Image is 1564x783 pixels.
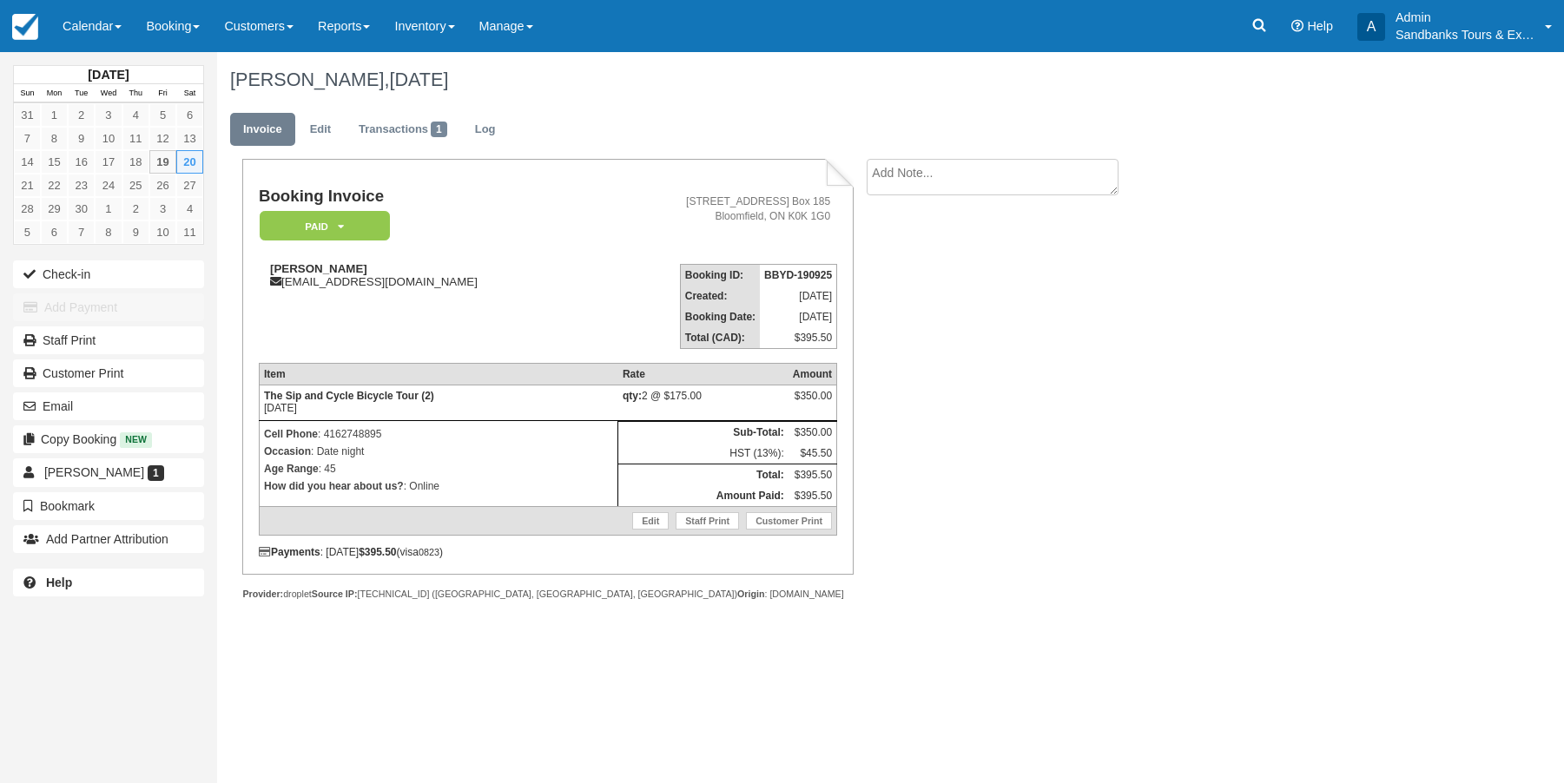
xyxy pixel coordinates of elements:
a: 14 [14,150,41,174]
td: 2 @ $175.00 [618,385,789,421]
strong: Source IP: [312,589,358,599]
strong: Origin [737,589,764,599]
a: 17 [95,150,122,174]
strong: Payments [259,546,320,558]
th: Wed [95,84,122,103]
a: 9 [122,220,149,244]
span: [DATE] [389,69,448,90]
a: 28 [14,197,41,220]
a: 30 [68,197,95,220]
strong: Age Range [264,463,319,475]
a: 3 [95,103,122,127]
th: Booking Date: [680,306,760,327]
a: 21 [14,174,41,197]
a: 5 [14,220,41,244]
a: 10 [95,127,122,150]
button: Check-in [13,260,204,288]
th: Mon [41,84,68,103]
td: $350.00 [789,422,837,444]
a: 9 [68,127,95,150]
a: Staff Print [676,512,739,530]
a: Transactions1 [346,113,460,147]
a: Staff Print [13,326,204,354]
a: 8 [41,127,68,150]
i: Help [1291,20,1303,32]
strong: [DATE] [88,68,129,82]
a: 16 [68,150,95,174]
a: 1 [95,197,122,220]
strong: Provider: [242,589,283,599]
a: 3 [149,197,176,220]
strong: [PERSON_NAME] [270,262,367,275]
img: checkfront-main-nav-mini-logo.png [12,14,38,40]
th: Total: [618,464,789,486]
a: 7 [14,127,41,150]
td: [DATE] [259,385,617,421]
td: $395.50 [789,485,837,507]
th: Total (CAD): [680,327,760,349]
div: [EMAIL_ADDRESS][DOMAIN_NAME] [259,262,595,288]
a: Customer Print [13,359,204,387]
button: Add Partner Attribution [13,525,204,553]
a: 25 [122,174,149,197]
a: 2 [68,103,95,127]
strong: qty [623,390,642,402]
a: 11 [122,127,149,150]
a: 26 [149,174,176,197]
th: Rate [618,364,789,385]
th: Booking ID: [680,265,760,286]
td: HST (13%): [618,443,789,464]
span: 1 [148,465,164,481]
a: 19 [149,150,176,174]
strong: Cell Phone [264,428,318,440]
a: 29 [41,197,68,220]
em: Paid [260,211,390,241]
a: 18 [122,150,149,174]
div: droplet [TECHNICAL_ID] ([GEOGRAPHIC_DATA], [GEOGRAPHIC_DATA], [GEOGRAPHIC_DATA]) : [DOMAIN_NAME] [242,588,853,601]
p: : Online [264,477,613,495]
a: Edit [297,113,344,147]
span: [PERSON_NAME] [44,465,144,479]
button: Bookmark [13,492,204,520]
th: Sun [14,84,41,103]
strong: The Sip and Cycle Bicycle Tour (2) [264,390,434,402]
strong: How did you hear about us? [264,480,404,492]
a: 6 [176,103,203,127]
td: $395.50 [760,327,837,349]
a: 22 [41,174,68,197]
a: 23 [68,174,95,197]
a: 1 [41,103,68,127]
th: Thu [122,84,149,103]
a: 27 [176,174,203,197]
p: Admin [1396,9,1534,26]
a: 8 [95,220,122,244]
a: Customer Print [746,512,832,530]
a: Help [13,569,204,596]
a: 20 [176,150,203,174]
strong: BBYD-190925 [764,269,832,281]
span: New [120,432,152,447]
a: 4 [176,197,203,220]
strong: $395.50 [359,546,396,558]
button: Add Payment [13,293,204,321]
button: Copy Booking New [13,425,204,453]
a: 13 [176,127,203,150]
td: [DATE] [760,286,837,306]
div: : [DATE] (visa ) [259,546,837,558]
a: 31 [14,103,41,127]
th: Tue [68,84,95,103]
a: 4 [122,103,149,127]
a: 11 [176,220,203,244]
a: Edit [632,512,669,530]
a: 5 [149,103,176,127]
b: Help [46,576,72,589]
span: 1 [431,122,447,137]
button: Email [13,392,204,420]
div: A [1357,13,1385,41]
th: Sat [176,84,203,103]
th: Created: [680,286,760,306]
th: Amount Paid: [618,485,789,507]
td: $395.50 [789,464,837,486]
div: $350.00 [793,390,832,416]
a: 12 [149,127,176,150]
